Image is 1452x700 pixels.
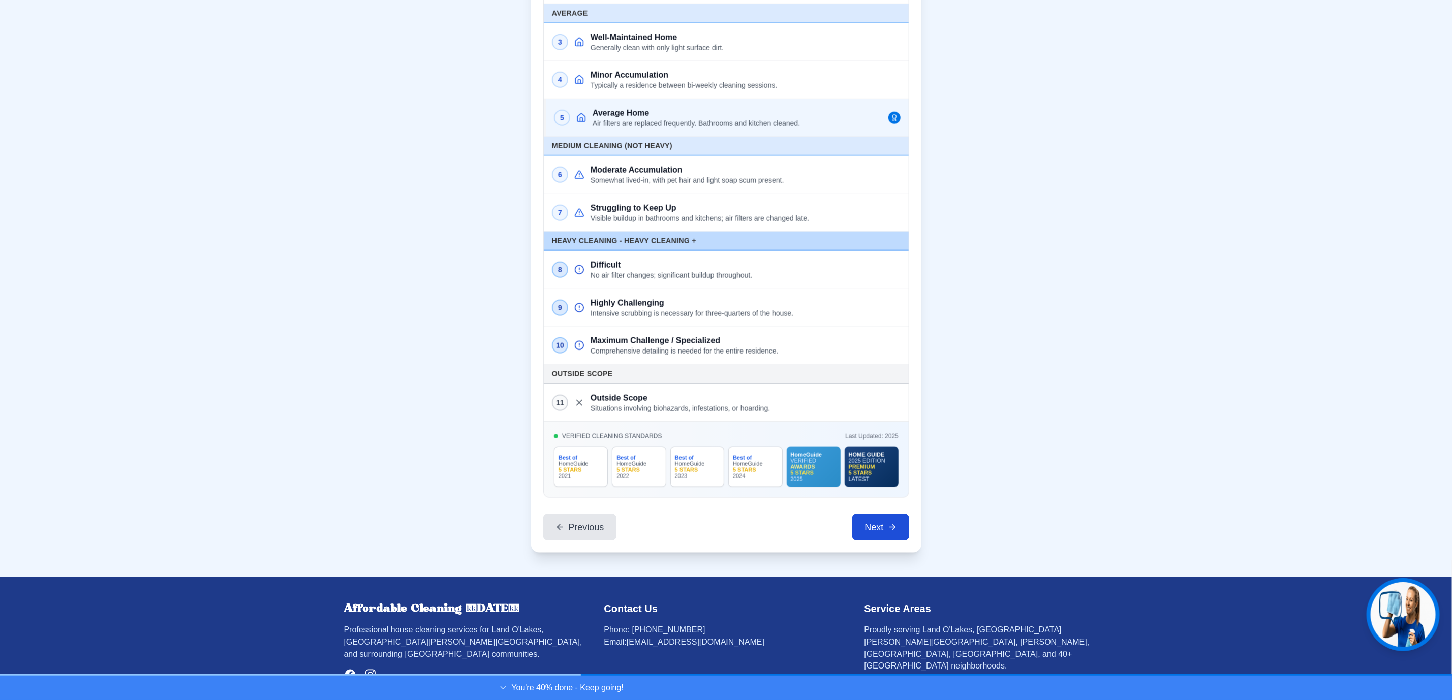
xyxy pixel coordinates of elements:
[864,624,1108,673] p: Proudly serving Land O'Lakes, [GEOGRAPHIC_DATA][PERSON_NAME][GEOGRAPHIC_DATA], [PERSON_NAME], [GE...
[558,302,562,312] span: 9
[674,473,687,479] div: 2023
[790,464,815,470] div: AWARDS
[544,194,909,232] button: 7Struggling to Keep UpVisible buildup in bathrooms and kitchens; air filters are changed late.
[591,214,901,224] p: Visible buildup in bathrooms and kitchens; air filters are changed late.
[591,44,901,53] p: Generally clean with only light surface dirt.
[848,470,872,476] div: 5 STARS
[593,119,882,129] p: Air filters are replaced frequently. Bathrooms and kitchen cleaned.
[591,202,901,214] h5: Struggling to Keep Up
[544,156,909,194] button: 6Moderate AccumulationSomewhat lived-in, with pet hair and light soap scum present.
[733,467,756,473] div: 5 STARS
[848,464,875,470] div: PREMIUM
[562,432,662,440] span: VERIFIED CLEANING STANDARDS
[591,271,901,280] p: No air filter changes; significant buildup throughout.
[616,467,640,473] div: 5 STARS
[558,75,562,85] span: 4
[591,164,901,176] h5: Moderate Accumulation
[512,682,624,694] p: You're 40% done - Keep going!
[591,176,901,185] p: Somewhat lived-in, with pet hair and light soap scum present.
[790,458,816,464] div: VERIFIED
[544,251,909,289] button: 8DifficultNo air filter changes; significant buildup throughout.
[552,141,901,151] h4: Medium Cleaning (Not Heavy)
[733,473,745,479] div: 2024
[344,601,588,616] h3: Affordable Cleaning [DATE]
[556,397,564,407] span: 11
[604,636,848,648] p: Email: [EMAIL_ADDRESS][DOMAIN_NAME]
[852,514,909,540] button: Next
[544,99,909,137] button: 5Average HomeAir filters are replaced frequently. Bathrooms and kitchen cleaned.
[848,458,885,464] div: 2025 EDITION
[543,514,616,540] button: Previous
[733,461,763,467] div: HomeGuide
[616,455,635,461] div: Best of
[558,265,562,275] span: 8
[556,340,564,351] span: 10
[845,432,899,440] div: Last Updated: 2025
[554,447,899,487] div: Awards badges desktop
[674,455,693,461] div: Best of
[591,31,901,44] h5: Well-Maintained Home
[559,455,577,461] div: Best of
[1371,582,1436,647] img: Jen
[544,61,909,99] button: 4Minor AccumulationTypically a residence between bi-weekly cleaning sessions.
[790,476,802,482] div: 2025
[733,455,752,461] div: Best of
[559,467,582,473] div: 5 STARS
[552,8,901,18] h4: Average
[848,452,884,458] div: HOME GUIDE
[560,112,564,122] span: 5
[1367,578,1440,651] button: Get help from Jen
[591,297,901,309] h5: Highly Challenging
[591,81,901,90] p: Typically a residence between bi-weekly cleaning sessions.
[790,470,814,476] div: 5 STARS
[558,207,562,217] span: 7
[552,236,901,246] h4: Heavy Cleaning - Heavy Cleaning +
[558,170,562,180] span: 6
[591,309,901,319] p: Intensive scrubbing is necessary for three-quarters of the house.
[344,624,588,660] p: Professional house cleaning services for Land O'Lakes, [GEOGRAPHIC_DATA][PERSON_NAME][GEOGRAPHIC_...
[591,404,901,413] p: Situations involving biohazards, infestations, or hoarding.
[593,107,882,119] h5: Average Home
[544,23,909,61] button: 3Well-Maintained HomeGenerally clean with only light surface dirt.
[604,624,848,636] p: Phone: [PHONE_NUMBER]
[674,467,698,473] div: 5 STARS
[848,476,869,482] div: LATEST
[552,369,901,379] h4: Outside Scope
[674,461,704,467] div: HomeGuide
[544,289,909,327] button: 9Highly ChallengingIntensive scrubbing is necessary for three-quarters of the house.
[591,335,901,347] h5: Maximum Challenge / Specialized
[544,384,909,422] button: 11Outside ScopeSituations involving biohazards, infestations, or hoarding.
[591,347,901,356] p: Comprehensive detailing is needed for the entire residence.
[558,37,562,47] span: 3
[616,473,629,479] div: 2022
[864,601,1108,616] h3: Service Areas
[616,461,646,467] div: HomeGuide
[591,69,901,81] h5: Minor Accumulation
[790,452,822,458] div: HomeGuide
[559,473,571,479] div: 2021
[604,601,848,616] h3: Contact Us
[591,392,901,404] h5: Outside Scope
[559,461,589,467] div: HomeGuide
[544,327,909,365] button: 10Maximum Challenge / SpecializedComprehensive detailing is needed for the entire residence.
[591,259,901,271] h5: Difficult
